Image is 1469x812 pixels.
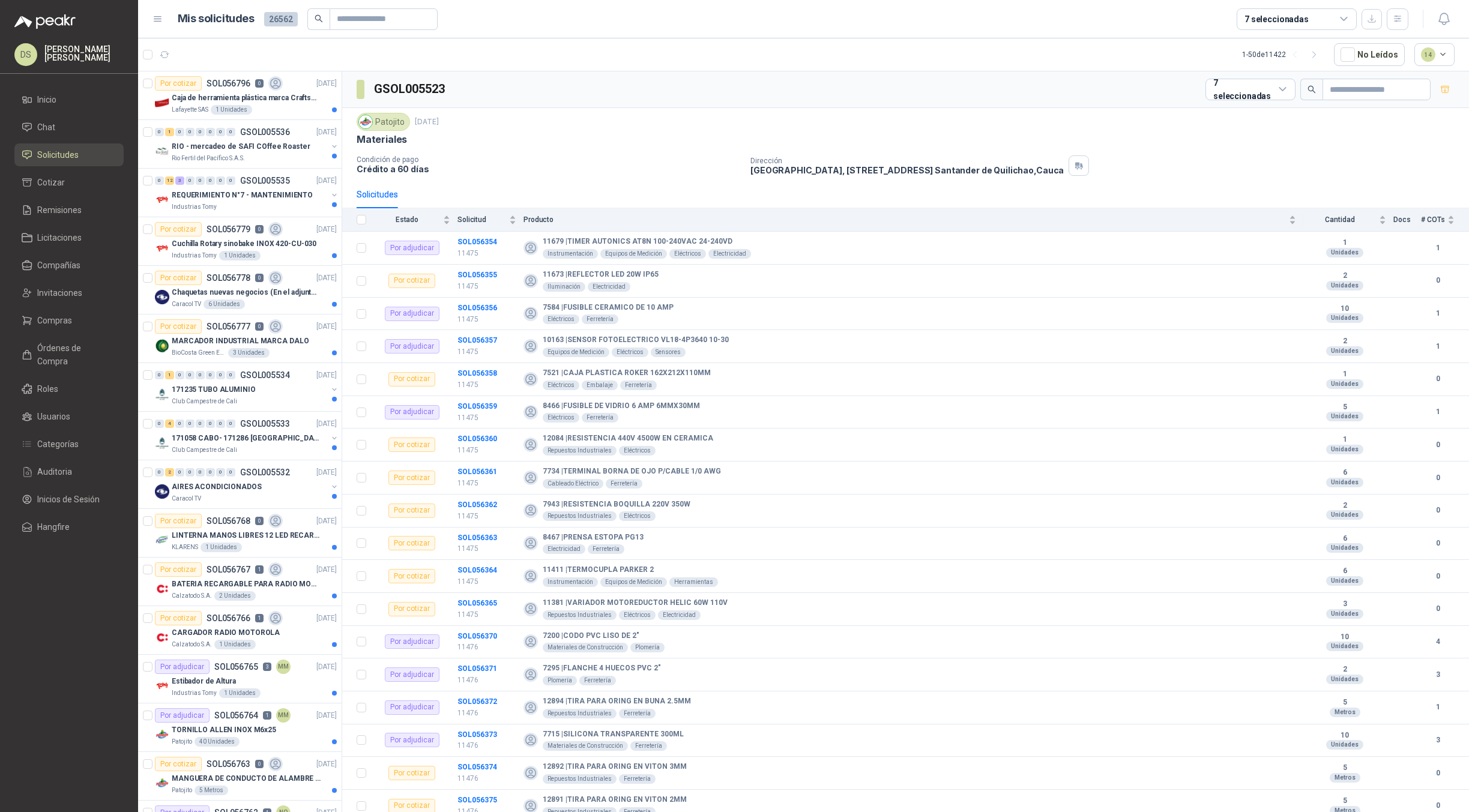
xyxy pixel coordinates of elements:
th: Docs [1393,208,1421,232]
span: Inicios de Sesión [37,493,100,506]
div: Por cotizar [155,514,202,528]
a: 0 4 0 0 0 0 0 0 GSOL005533[DATE] Company Logo171058 CABO- 171286 [GEOGRAPHIC_DATA]Club Campestre ... [155,417,339,455]
p: [DATE] [316,224,337,235]
a: Chat [14,116,124,139]
div: Eléctricos [612,347,648,357]
p: 3 [263,663,271,671]
b: SOL056354 [457,238,497,246]
p: Industrias Tomy [172,688,217,698]
div: Por adjudicar [385,241,439,255]
a: SOL056360 [457,435,497,443]
div: 4 [165,420,174,428]
b: SOL056359 [457,402,497,411]
a: Remisiones [14,199,124,221]
div: Por cotizar [155,271,202,285]
div: MM [276,708,291,723]
b: 1 [1421,308,1455,319]
a: Por cotizarSOL0567671[DATE] Company LogoBATERIA RECARGABLE PARA RADIO MOTOROLACalzatodo S.A.2 Uni... [138,558,342,606]
div: 0 [196,420,205,428]
div: 0 [186,371,195,379]
p: AIRES ACONDICIONADOS [172,481,262,493]
b: 1 [1303,370,1386,379]
a: Órdenes de Compra [14,337,124,373]
div: 0 [155,468,164,477]
p: [DATE] [316,370,337,381]
img: Company Logo [155,290,169,304]
b: 1 [1303,238,1386,248]
img: Company Logo [155,144,169,158]
p: [DATE] [316,516,337,527]
a: SOL056364 [457,566,497,574]
img: Company Logo [155,241,169,256]
p: SOL056765 [214,663,258,671]
span: search [315,14,323,23]
a: Inicio [14,88,124,111]
a: Inicios de Sesión [14,488,124,511]
div: 0 [206,128,215,136]
a: Por adjudicarSOL0567641MM[DATE] Company LogoTORNILLO ALLEN INOX M6x25Patojito40 Unidades [138,703,342,752]
p: Patojito [172,786,192,795]
p: 171235 TUBO ALUMINIO [172,384,256,395]
div: 0 [186,420,195,428]
a: 0 2 0 0 0 0 0 0 GSOL005532[DATE] Company LogoAIRES ACONDICIONADOSCaracol TV [155,465,339,504]
div: 0 [216,371,225,379]
div: Por adjudicar [155,708,210,723]
span: 26562 [264,12,298,26]
span: Chat [37,121,55,134]
p: Club Campestre de Cali [172,445,237,455]
div: Por cotizar [155,611,202,625]
span: Solicitud [457,215,507,224]
p: [GEOGRAPHIC_DATA], [STREET_ADDRESS] Santander de Quilichao , Cauca [750,165,1064,175]
div: 1 Unidades [201,543,242,552]
div: 40 Unidades [195,737,240,747]
p: MANGUERA DE CONDUCTO DE ALAMBRE [PERSON_NAME] PU [172,773,321,784]
img: Company Logo [155,436,169,450]
div: Por cotizar [155,319,202,334]
a: 0 12 3 0 0 0 0 0 GSOL005535[DATE] Company LogoREQUERIMIENTO N°7 - MANTENIMIENTOIndustrias Tomy [155,173,339,212]
a: SOL056371 [457,664,497,673]
div: 7 seleccionadas [1244,13,1309,26]
p: [DATE] [415,116,439,128]
b: SOL056370 [457,632,497,640]
p: Patojito [172,737,192,747]
div: 0 [206,176,215,185]
a: Hangfire [14,516,124,538]
span: search [1308,85,1316,94]
a: SOL056362 [457,501,497,509]
div: Sensores [651,347,686,357]
b: 11673 | REFLECTOR LED 20W IP65 [543,270,659,280]
span: Usuarios [37,410,70,423]
p: 171058 CABO- 171286 [GEOGRAPHIC_DATA] [172,433,321,444]
div: 1 Unidades [214,640,256,649]
p: SOL056768 [207,517,250,525]
p: Rio Fertil del Pacífico S.A.S. [172,154,245,163]
div: 0 [226,468,235,477]
a: SOL056355 [457,271,497,279]
div: 0 [186,128,195,136]
span: Compañías [37,259,80,272]
div: 0 [216,420,225,428]
div: 0 [226,128,235,136]
a: Por cotizarSOL0567661[DATE] Company LogoCARGADOR RADIO MOTOROLACalzatodo S.A.1 Unidades [138,606,342,655]
a: Usuarios [14,405,124,428]
b: 2 [1303,337,1386,346]
button: No Leídos [1334,43,1405,66]
img: Company Logo [155,630,169,645]
div: Ferretería [582,314,618,324]
div: DS [14,43,37,66]
span: Remisiones [37,203,82,217]
p: 1 [263,711,271,720]
a: 0 1 0 0 0 0 0 0 GSOL005536[DATE] Company LogoRIO - mercadeo de SAFI COffee RoasterRio Fertil del ... [155,125,339,163]
a: SOL056365 [457,599,497,607]
p: Chaquetas nuevas negocios (En el adjunto mas informacion) [172,287,321,298]
p: GSOL005533 [240,420,290,428]
p: SOL056779 [207,225,250,233]
p: 11475 [457,314,516,325]
div: Iluminación [543,282,585,292]
p: 0 [255,79,264,88]
div: 0 [216,176,225,185]
p: 0 [255,760,264,768]
div: 1 Unidades [219,688,261,698]
p: [DATE] [316,759,337,770]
